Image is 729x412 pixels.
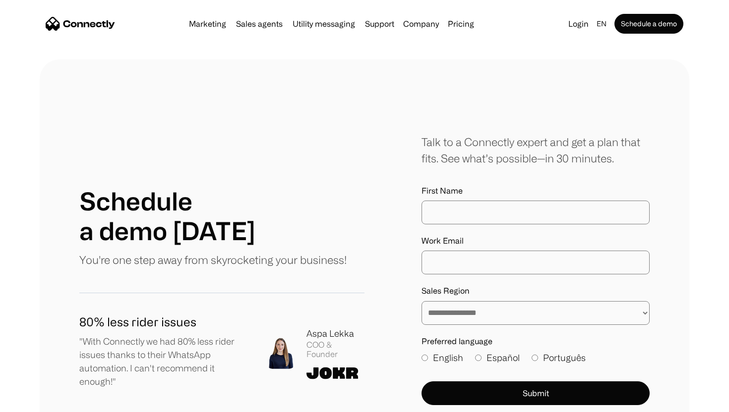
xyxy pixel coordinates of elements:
[475,351,520,364] label: Español
[532,351,586,364] label: Português
[306,340,364,359] div: COO & Founder
[79,335,249,388] p: "With Connectly we had 80% less rider issues thanks to their WhatsApp automation. I can't recomme...
[444,20,478,28] a: Pricing
[593,17,612,31] div: en
[564,17,593,31] a: Login
[532,355,538,361] input: Português
[422,355,428,361] input: English
[79,252,347,268] p: You're one step away from skyrocketing your business!
[10,394,60,409] aside: Language selected: English
[422,186,650,196] label: First Name
[422,236,650,246] label: Work Email
[20,395,60,409] ul: Language list
[289,20,359,28] a: Utility messaging
[400,17,442,31] div: Company
[361,20,398,28] a: Support
[597,17,607,31] div: en
[403,17,439,31] div: Company
[422,381,650,405] button: Submit
[46,16,115,31] a: home
[232,20,287,28] a: Sales agents
[422,134,650,166] div: Talk to a Connectly expert and get a plan that fits. See what’s possible—in 30 minutes.
[475,355,482,361] input: Español
[306,327,364,340] div: Aspa Lekka
[614,14,683,34] a: Schedule a demo
[422,286,650,296] label: Sales Region
[79,186,255,246] h1: Schedule a demo [DATE]
[185,20,230,28] a: Marketing
[79,313,249,331] h1: 80% less rider issues
[422,351,463,364] label: English
[422,337,650,346] label: Preferred language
